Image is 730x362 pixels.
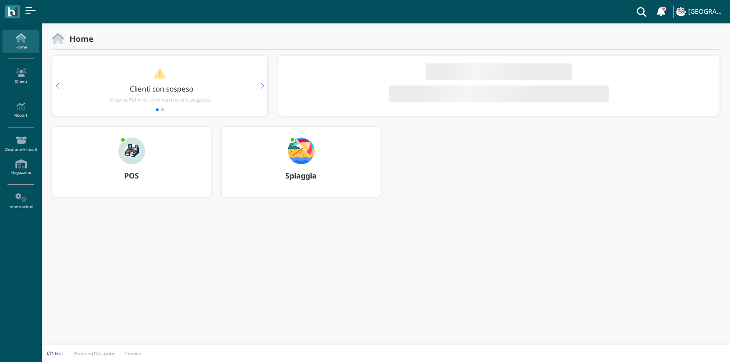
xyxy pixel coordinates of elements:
[109,96,211,104] span: Vi sono clienti che hanno un sospeso
[260,83,264,89] div: Next slide
[676,7,685,16] img: ...
[3,64,39,87] a: Clienti
[52,56,267,116] div: 1 / 2
[70,85,253,93] h3: Clienti con sospeso
[118,138,145,164] img: ...
[3,133,39,156] a: Gestione Articoli
[124,171,139,181] b: POS
[688,8,725,15] h4: [GEOGRAPHIC_DATA]
[128,97,132,103] b: 7
[3,30,39,53] a: Home
[3,99,39,122] a: Report
[3,190,39,213] a: Impostazioni
[68,68,251,104] a: Clienti con sospeso Vi sono7clienti che hanno un sospeso
[8,7,17,17] img: logo
[675,2,725,22] a: ... [GEOGRAPHIC_DATA]
[56,83,59,89] div: Previous slide
[64,34,93,43] h2: Home
[221,126,381,207] a: ... Spiaggia
[52,126,211,207] a: ... POS
[288,138,315,164] img: ...
[285,171,317,181] b: Spiaggia
[671,336,723,355] iframe: Help widget launcher
[3,156,39,179] a: Magazzino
